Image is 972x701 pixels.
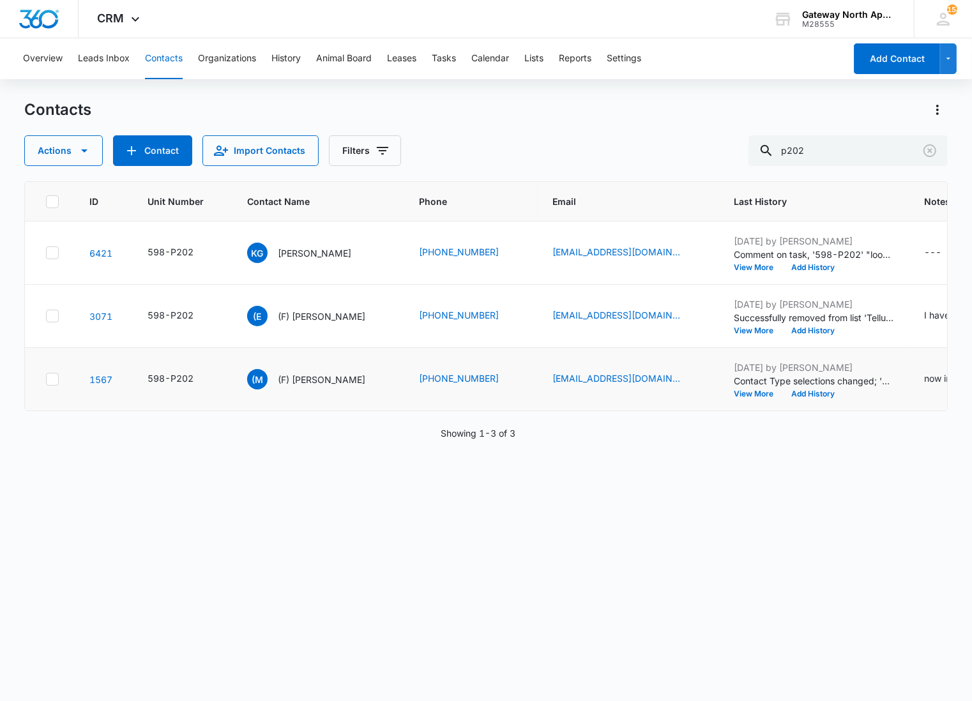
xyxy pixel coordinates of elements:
button: Leads Inbox [78,38,130,79]
div: account id [802,20,895,29]
span: Phone [419,195,503,208]
button: Reports [559,38,591,79]
span: (E [247,306,268,326]
button: Add Contact [854,43,940,74]
a: [EMAIL_ADDRESS][DOMAIN_NAME] [552,308,680,322]
a: [PHONE_NUMBER] [419,308,499,322]
span: Unit Number [148,195,216,208]
button: Calendar [471,38,509,79]
button: Import Contacts [202,135,319,166]
button: Clear [920,140,940,161]
div: 598-P202 [148,245,194,259]
span: 154 [947,4,957,15]
input: Search Contacts [748,135,948,166]
button: Tasks [432,38,456,79]
span: KG [247,243,268,263]
button: View More [734,390,782,398]
div: account name [802,10,895,20]
button: Overview [23,38,63,79]
div: --- [924,245,941,260]
p: Successfully removed from list 'Telluride'. [734,311,893,324]
div: Contact Name - (F) Maria Vasquez - Select to Edit Field [247,369,388,389]
a: Navigate to contact details page for Karl Gallant [89,248,112,259]
div: Phone - (720) 984-9898 - Select to Edit Field [419,245,522,260]
div: Notes - - Select to Edit Field [924,245,964,260]
span: Last History [734,195,875,208]
div: 598-P202 [148,372,194,385]
a: [PHONE_NUMBER] [419,245,499,259]
div: Phone - (303) 775-8548 - Select to Edit Field [419,372,522,387]
div: Email - marialvasquez1060@gmail.com - Select to Edit Field [552,372,703,387]
button: View More [734,327,782,335]
div: Unit Number - 598-P202 - Select to Edit Field [148,372,216,387]
button: Animal Board [316,38,372,79]
div: Contact Name - (F) Ellis Keenan - Select to Edit Field [247,306,388,326]
button: Filters [329,135,401,166]
div: Contact Name - Karl Gallant - Select to Edit Field [247,243,374,263]
button: View More [734,264,782,271]
a: Navigate to contact details page for (F) Maria Vasquez [89,374,112,385]
p: (F) [PERSON_NAME] [278,373,365,386]
button: History [271,38,301,79]
span: Contact Name [247,195,370,208]
button: Add History [782,264,844,271]
p: (F) [PERSON_NAME] [278,310,365,323]
div: Unit Number - 598-P202 - Select to Edit Field [148,308,216,324]
div: notifications count [947,4,957,15]
a: [EMAIL_ADDRESS][DOMAIN_NAME] [552,372,680,385]
span: (M [247,369,268,389]
span: ID [89,195,98,208]
button: Contacts [145,38,183,79]
p: Comment on task, '598-P202' "looked at and tested dryer think it is just he needs to use time set... [734,248,893,261]
p: Showing 1-3 of 3 [441,426,515,440]
p: [DATE] by [PERSON_NAME] [734,298,893,311]
a: [EMAIL_ADDRESS][DOMAIN_NAME] [552,245,680,259]
div: 598-P202 [148,308,194,322]
div: Phone - (719) 627-1707 - Select to Edit Field [419,308,522,324]
button: Actions [927,100,948,120]
button: Lists [524,38,543,79]
div: Email - karlg2010@comcast.net - Select to Edit Field [552,245,703,260]
a: [PHONE_NUMBER] [419,372,499,385]
span: Email [552,195,685,208]
p: [DATE] by [PERSON_NAME] [734,361,893,374]
button: Add History [782,390,844,398]
span: CRM [98,11,125,25]
button: Settings [607,38,641,79]
button: Actions [24,135,103,166]
button: Add History [782,327,844,335]
div: Unit Number - 598-P202 - Select to Edit Field [148,245,216,260]
p: Contact Type selections changed; 'Current Resident' was removed. [734,374,893,388]
div: Email - firefightersunite@hotmail.com - Select to Edit Field [552,308,703,324]
p: [PERSON_NAME] [278,246,351,260]
button: Organizations [198,38,256,79]
button: Add Contact [113,135,192,166]
h1: Contacts [24,100,91,119]
button: Leases [387,38,416,79]
a: Navigate to contact details page for (F) Ellis Keenan [89,311,112,322]
p: [DATE] by [PERSON_NAME] [734,234,893,248]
